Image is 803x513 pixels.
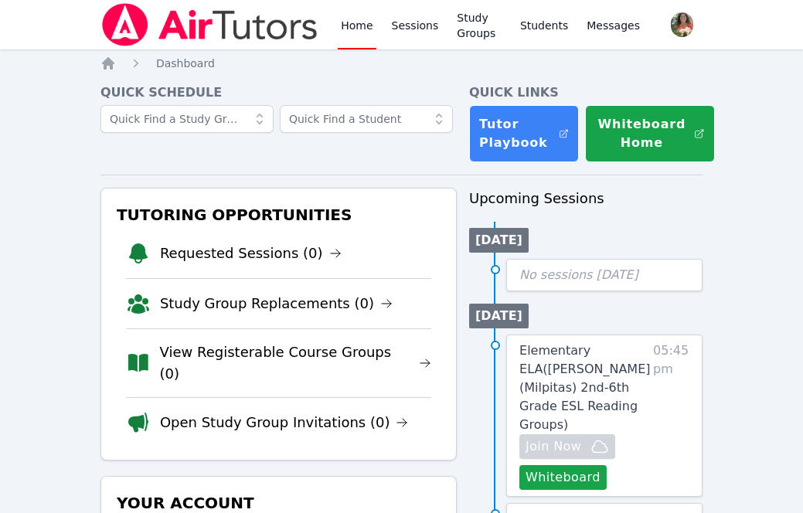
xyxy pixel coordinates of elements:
a: Dashboard [156,56,215,71]
span: No sessions [DATE] [519,267,638,282]
span: Elementary ELA ( [PERSON_NAME] (Milpitas) 2nd-6th Grade ESL Reading Groups ) [519,343,651,432]
a: Tutor Playbook [469,105,579,162]
input: Quick Find a Student [280,105,453,133]
a: Open Study Group Invitations (0) [160,412,409,433]
span: Messages [587,18,640,33]
nav: Breadcrumb [100,56,703,71]
input: Quick Find a Study Group [100,105,274,133]
a: Elementary ELA([PERSON_NAME] (Milpitas) 2nd-6th Grade ESL Reading Groups) [519,341,650,434]
img: Air Tutors [100,3,319,46]
h3: Upcoming Sessions [469,188,703,209]
a: View Registerable Course Groups (0) [160,341,431,385]
h4: Quick Schedule [100,83,457,102]
a: Study Group Replacements (0) [160,293,393,314]
button: Join Now [519,434,615,459]
button: Whiteboard Home [585,105,715,162]
span: 05:45 pm [653,341,689,490]
li: [DATE] [469,304,529,328]
h3: Tutoring Opportunities [114,201,444,229]
span: Dashboard [156,57,215,70]
h4: Quick Links [469,83,703,102]
li: [DATE] [469,228,529,253]
a: Requested Sessions (0) [160,243,342,264]
span: Join Now [526,437,581,456]
button: Whiteboard [519,465,607,490]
